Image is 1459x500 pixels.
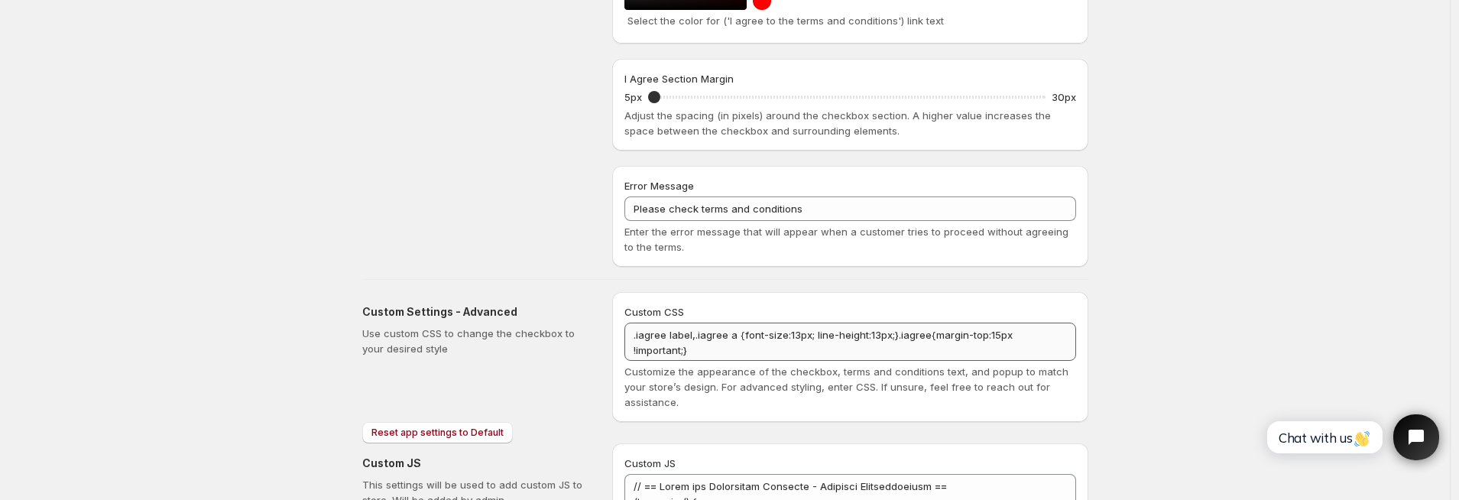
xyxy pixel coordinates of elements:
p: Use custom CSS to change the checkbox to your desired style [362,326,588,356]
p: Select the color for ('I agree to the terms and conditions') link text [627,13,1073,28]
textarea: .iagree label,.iagree a {font-size:13px; line-height:13px;}.iagree{margin-top:15px !important;} [624,323,1076,361]
span: Custom CSS [624,306,684,318]
iframe: Tidio Chat [1250,401,1452,473]
span: Enter the error message that will appear when a customer tries to proceed without agreeing to the... [624,226,1068,253]
span: Customize the appearance of the checkbox, terms and conditions text, and popup to match your stor... [624,365,1068,408]
span: Adjust the spacing (in pixels) around the checkbox section. A higher value increases the space be... [624,109,1051,137]
h2: Custom JS [362,456,588,471]
span: Reset app settings to Default [371,427,504,439]
span: I Agree Section Margin [624,73,734,85]
span: Custom JS [624,457,676,469]
p: 5px [624,89,642,105]
h2: Custom Settings - Advanced [362,304,588,320]
button: Reset app settings to Default [362,422,513,443]
span: Error Message [624,180,694,192]
p: 30px [1052,89,1076,105]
